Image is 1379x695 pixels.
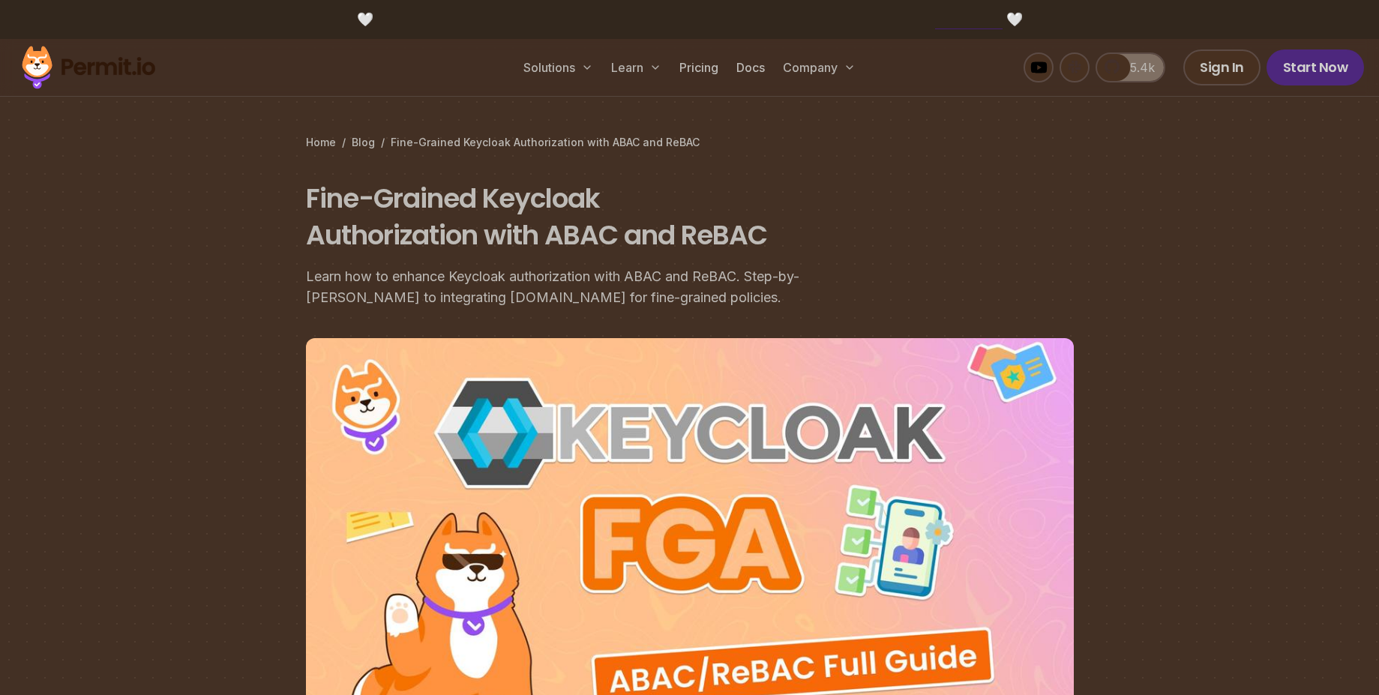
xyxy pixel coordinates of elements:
div: / / [306,135,1074,150]
a: Docs [730,52,771,82]
a: Sign In [1183,49,1261,85]
div: 🤍 🤍 [36,9,1343,30]
button: Learn [605,52,667,82]
span: [DOMAIN_NAME] - Permit's New Platform for Enterprise-Grade AI Agent Security | [377,10,1003,29]
span: 5.4k [1121,58,1155,76]
a: Home [306,135,336,150]
a: Start Now [1267,49,1365,85]
button: Company [777,52,862,82]
a: Try it here [935,10,1003,29]
div: Learn how to enhance Keycloak authorization with ABAC and ReBAC. Step-by-[PERSON_NAME] to integra... [306,266,882,308]
button: Solutions [517,52,599,82]
h1: Fine-Grained Keycloak Authorization with ABAC and ReBAC [306,180,882,254]
a: Blog [352,135,375,150]
img: Permit logo [15,42,162,93]
a: 5.4k [1096,52,1165,82]
a: Pricing [673,52,724,82]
